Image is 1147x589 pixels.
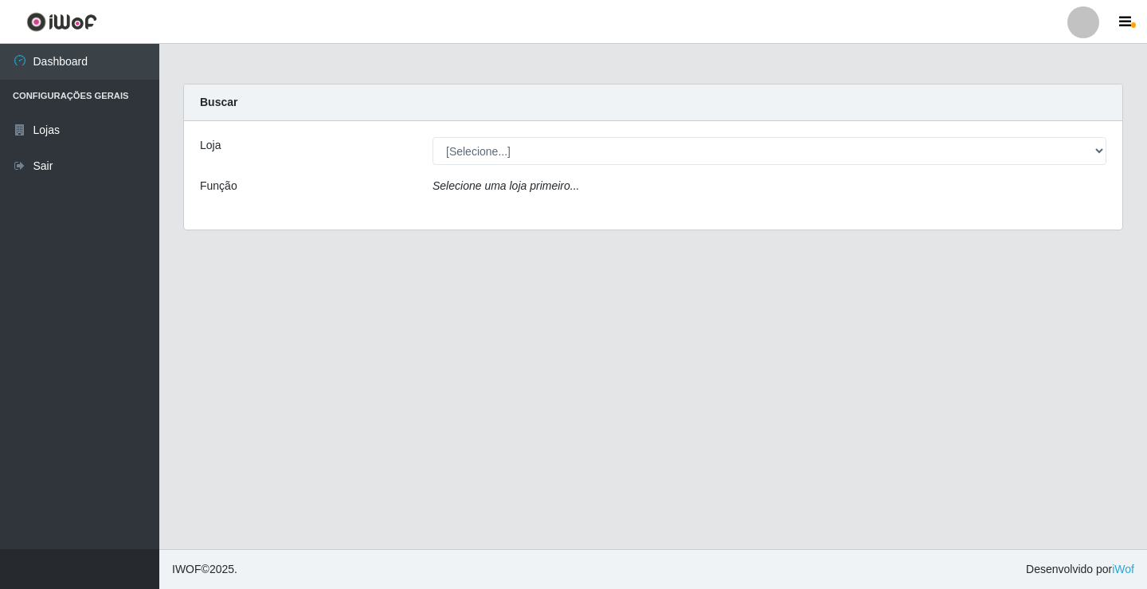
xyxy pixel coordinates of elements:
label: Loja [200,137,221,154]
strong: Buscar [200,96,237,108]
span: Desenvolvido por [1026,561,1134,578]
span: IWOF [172,563,202,575]
i: Selecione uma loja primeiro... [433,179,579,192]
img: CoreUI Logo [26,12,97,32]
span: © 2025 . [172,561,237,578]
label: Função [200,178,237,194]
a: iWof [1112,563,1134,575]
